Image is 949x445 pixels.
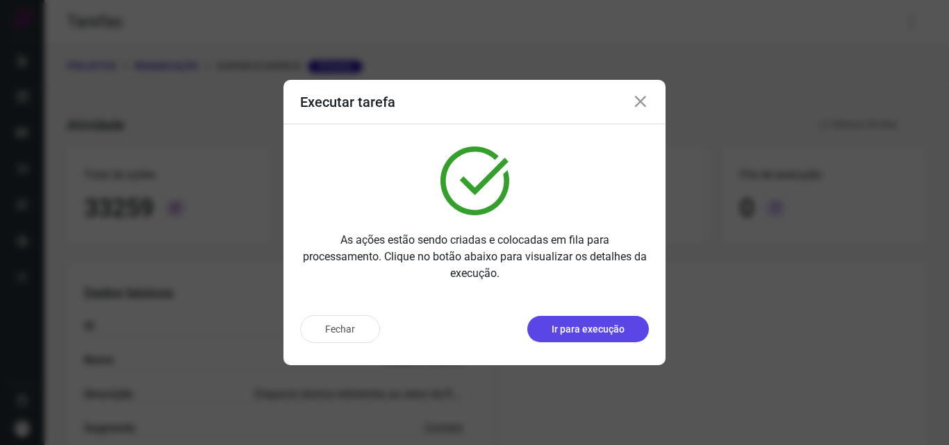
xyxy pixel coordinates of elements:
button: Fechar [300,315,380,343]
p: Ir para execução [552,322,625,337]
img: verified.svg [440,146,509,215]
h3: Executar tarefa [300,94,395,110]
button: Ir para execução [527,316,649,342]
p: As ações estão sendo criadas e colocadas em fila para processamento. Clique no botão abaixo para ... [300,232,649,282]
